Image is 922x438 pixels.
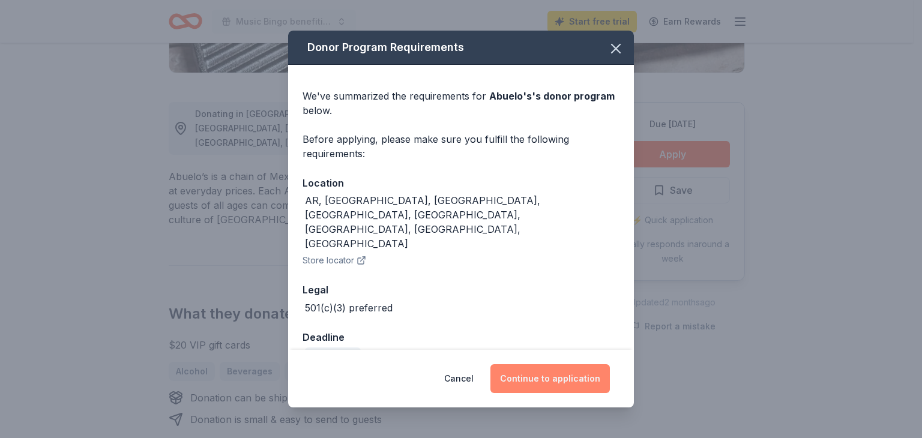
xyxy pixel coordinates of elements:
[305,193,619,251] div: AR, [GEOGRAPHIC_DATA], [GEOGRAPHIC_DATA], [GEOGRAPHIC_DATA], [GEOGRAPHIC_DATA], [GEOGRAPHIC_DATA]...
[305,347,361,364] div: Due [DATE]
[288,31,634,65] div: Donor Program Requirements
[303,175,619,191] div: Location
[303,89,619,118] div: We've summarized the requirements for below.
[444,364,474,393] button: Cancel
[490,364,610,393] button: Continue to application
[303,253,366,268] button: Store locator
[303,132,619,161] div: Before applying, please make sure you fulfill the following requirements:
[489,90,615,102] span: Abuelo's 's donor program
[303,329,619,345] div: Deadline
[303,282,619,298] div: Legal
[305,301,393,315] div: 501(c)(3) preferred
